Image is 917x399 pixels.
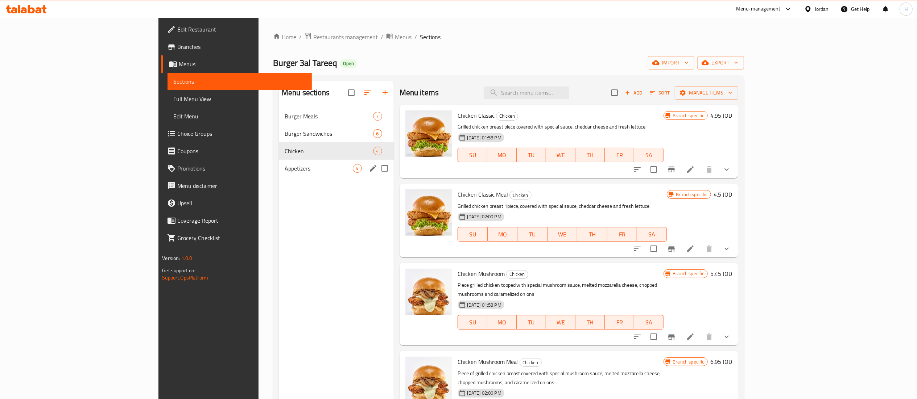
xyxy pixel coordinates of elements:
[520,358,542,367] div: Chicken
[605,148,634,162] button: FR
[517,315,546,329] button: TU
[285,164,353,173] span: Appetizers
[634,148,664,162] button: SA
[815,5,829,13] div: Jordan
[458,202,667,211] p: Grilled chicken breast 1piece, covered with special sauce, cheddar cheese and fresh lettuce.
[487,148,517,162] button: MO
[405,189,452,236] img: Chicken Classic Meal
[549,317,573,328] span: WE
[458,268,505,279] span: Chicken Mushroom
[670,112,707,119] span: Branch specific
[640,229,664,240] span: SA
[177,199,306,207] span: Upsell
[549,150,573,160] span: WE
[179,60,306,68] span: Menus
[177,25,306,34] span: Edit Restaurant
[458,315,487,329] button: SU
[464,302,504,308] span: [DATE] 01:58 PM
[340,59,357,68] div: Open
[458,227,488,241] button: SU
[279,108,394,125] div: Burger Meals7
[285,129,373,138] span: Burger Sandwiches
[285,147,373,155] span: Chicken
[344,85,359,100] span: Select all sections
[285,112,373,121] div: Burger Meals
[461,150,484,160] span: SU
[464,134,504,141] span: [DATE] 01:58 PM
[663,328,680,345] button: Branch-specific-item
[722,332,731,341] svg: Show Choices
[629,161,646,178] button: sort-choices
[177,129,306,138] span: Choice Groups
[177,181,306,190] span: Menu disclaimer
[629,328,646,345] button: sort-choices
[386,32,412,42] a: Menus
[161,194,311,212] a: Upsell
[550,229,574,240] span: WE
[161,142,311,160] a: Coupons
[578,317,602,328] span: TH
[173,77,306,86] span: Sections
[273,32,744,42] nav: breadcrumb
[646,162,661,177] span: Select to update
[353,164,362,173] div: items
[904,5,908,13] span: H
[673,191,710,198] span: Branch specific
[608,317,631,328] span: FR
[373,130,382,137] span: 6
[681,88,732,97] span: Manage items
[663,161,680,178] button: Branch-specific-item
[645,87,675,98] span: Sort items
[173,112,306,121] span: Edit Menu
[181,253,193,263] span: 1.0.0
[461,229,485,240] span: SU
[670,358,707,365] span: Branch specific
[686,165,695,174] a: Edit menu item
[580,229,604,240] span: TH
[177,147,306,155] span: Coupons
[161,38,311,55] a: Branches
[520,317,543,328] span: TU
[458,189,508,200] span: Chicken Classic Meal
[373,113,382,120] span: 7
[634,315,664,329] button: SA
[575,315,605,329] button: TH
[162,266,195,275] span: Get support on:
[646,329,661,344] span: Select to update
[648,87,672,98] button: Sort
[496,112,518,121] div: Chicken
[722,244,731,253] svg: Show Choices
[168,73,311,90] a: Sections
[373,129,382,138] div: items
[161,55,311,73] a: Menus
[629,240,646,257] button: sort-choices
[484,87,569,99] input: search
[686,244,695,253] a: Edit menu item
[608,150,631,160] span: FR
[607,227,637,241] button: FR
[711,110,732,121] h6: 4.95 JOD
[546,315,575,329] button: WE
[305,32,378,42] a: Restaurants management
[637,227,667,241] button: SA
[605,315,634,329] button: FR
[279,105,394,180] nav: Menu sections
[718,328,735,345] button: show more
[714,189,732,199] h6: 4.5 JOD
[177,234,306,242] span: Grocery Checklist
[464,390,504,396] span: [DATE] 02:00 PM
[490,150,514,160] span: MO
[161,160,311,177] a: Promotions
[161,21,311,38] a: Edit Restaurant
[718,161,735,178] button: show more
[490,317,514,328] span: MO
[577,227,607,241] button: TH
[686,332,695,341] a: Edit menu item
[637,317,661,328] span: SA
[711,269,732,279] h6: 5.45 JOD
[464,213,504,220] span: [DATE] 02:00 PM
[520,358,541,367] span: Chicken
[711,357,732,367] h6: 6.95 JOD
[607,85,622,100] span: Select section
[461,317,484,328] span: SU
